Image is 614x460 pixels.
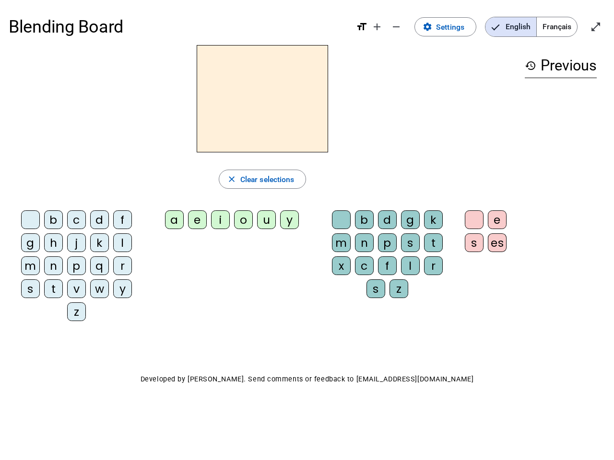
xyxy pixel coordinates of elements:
[401,256,420,275] div: l
[414,17,476,36] button: Settings
[44,210,63,229] div: b
[21,256,40,275] div: m
[90,256,109,275] div: q
[67,279,86,298] div: v
[436,21,464,34] span: Settings
[21,279,40,298] div: s
[234,210,253,229] div: o
[67,233,86,252] div: j
[366,279,385,298] div: s
[390,279,408,298] div: z
[240,173,295,186] span: Clear selections
[227,174,236,184] mat-icon: close
[332,256,351,275] div: x
[586,17,605,36] button: Enter full screen
[371,21,383,33] mat-icon: add
[424,210,443,229] div: k
[90,233,109,252] div: k
[537,17,577,36] span: Français
[355,210,374,229] div: b
[113,279,132,298] div: y
[113,256,132,275] div: r
[44,233,63,252] div: h
[390,21,402,33] mat-icon: remove
[378,233,397,252] div: p
[488,210,507,229] div: e
[525,60,536,71] mat-icon: history
[424,256,443,275] div: r
[355,233,374,252] div: n
[387,17,406,36] button: Decrease font size
[211,210,230,229] div: i
[113,233,132,252] div: l
[165,210,184,229] div: a
[257,210,276,229] div: u
[113,210,132,229] div: f
[367,17,387,36] button: Increase font size
[485,17,536,36] span: English
[188,210,207,229] div: e
[332,233,351,252] div: m
[590,21,602,33] mat-icon: open_in_full
[21,233,40,252] div: g
[423,22,432,32] mat-icon: settings
[356,21,367,33] mat-icon: format_size
[44,256,63,275] div: n
[424,233,443,252] div: t
[378,256,397,275] div: f
[378,210,397,229] div: d
[67,256,86,275] div: p
[67,210,86,229] div: c
[9,10,347,44] h1: Blending Board
[485,17,578,37] mat-button-toggle-group: Language selection
[355,256,374,275] div: c
[401,233,420,252] div: s
[67,302,86,321] div: z
[90,279,109,298] div: w
[401,210,420,229] div: g
[280,210,299,229] div: y
[9,373,605,386] p: Developed by [PERSON_NAME]. Send comments or feedback to [EMAIL_ADDRESS][DOMAIN_NAME]
[44,279,63,298] div: t
[219,170,307,189] button: Clear selections
[90,210,109,229] div: d
[488,233,507,252] div: es
[465,233,484,252] div: s
[525,54,597,78] h3: Previous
